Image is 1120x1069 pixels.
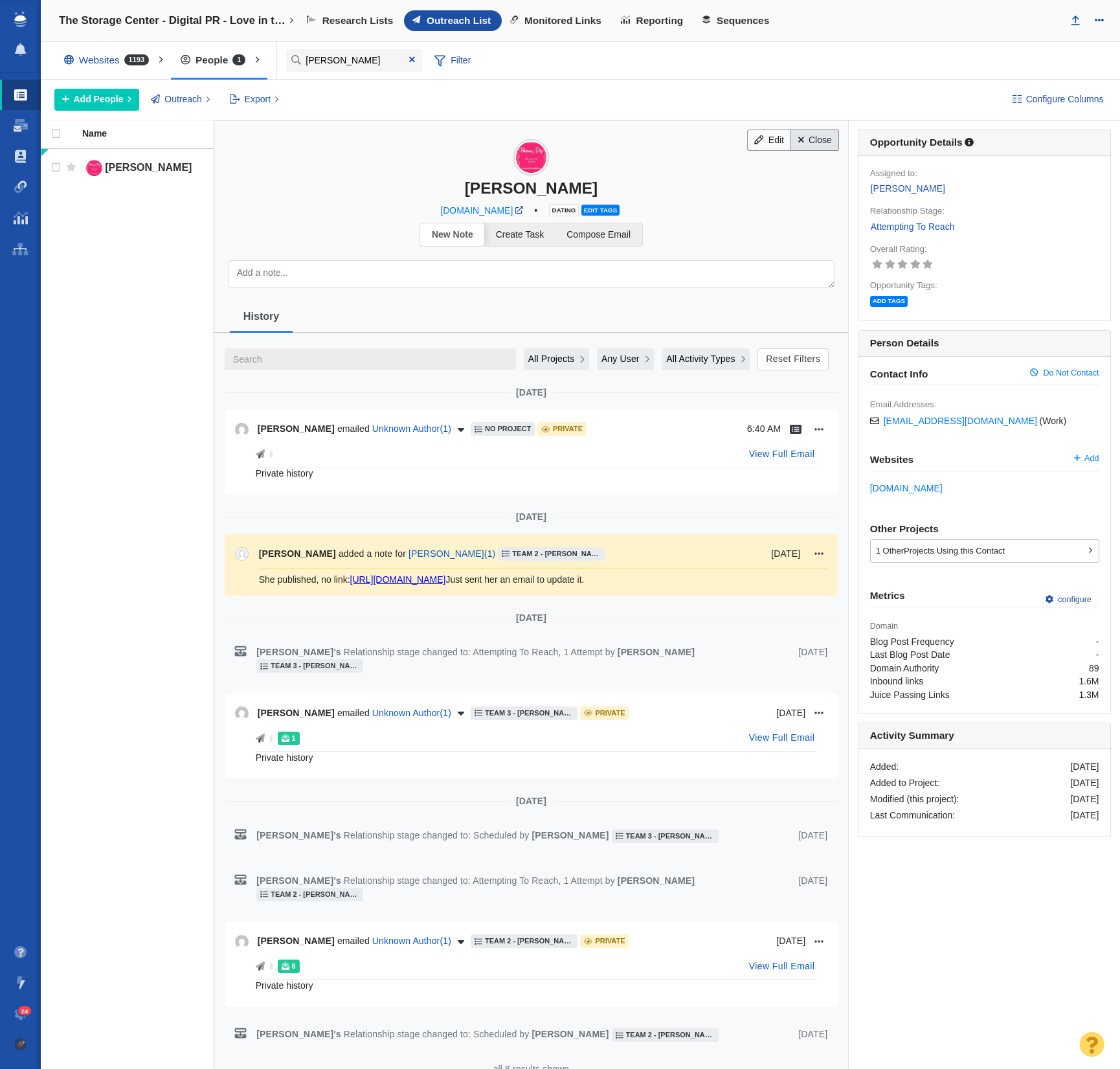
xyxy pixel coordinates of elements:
[1042,416,1063,426] span: Work
[144,89,218,111] button: Outreach
[870,661,1099,675] span: 89
[858,723,1110,749] h6: Activity Summary
[532,202,540,218] span: •
[245,93,271,106] span: Export
[870,688,1099,702] span: 1.3M
[870,523,1099,535] h6: Other Projects
[870,649,959,660] i: Last Blog Post Date
[1070,761,1099,772] div: [DATE]
[286,49,422,72] input: Search
[870,483,943,493] a: [DOMAIN_NAME]
[82,129,297,138] div: Name
[18,1006,32,1016] span: 24
[747,129,791,152] a: Edit
[870,399,937,411] label: Email Addresses:
[243,310,279,322] span: History
[124,54,149,65] span: 1193
[870,181,946,196] a: [PERSON_NAME]
[1070,777,1099,789] div: [DATE]
[432,229,473,240] span: New Note
[876,546,880,556] span: 1
[870,295,910,306] a: Add tags
[870,674,1099,688] span: 1.6M
[1030,368,1099,380] a: Do Not Contact
[884,415,1037,427] a: [EMAIL_ADDRESS][DOMAIN_NAME]
[322,15,394,27] span: Research Lists
[870,662,948,674] i: Domain Authority
[427,49,478,73] span: Filter
[870,168,917,179] label: Assigned to:
[427,15,491,27] span: Outreach List
[870,243,927,255] label: Overall Rating:
[870,809,1071,821] div: Last Communication:
[404,10,502,31] a: Outreach List
[870,590,1099,602] h6: Metrics
[612,10,694,31] a: Reporting
[870,205,945,217] label: Relationship Stage:
[420,223,484,246] a: New Note
[524,15,601,27] span: Monitored Links
[513,207,532,214] a: torontosun.com
[790,129,839,152] a: Close
[14,1038,27,1051] img: 6834d3ee73015a2022ce0a1cf1320691
[484,223,555,246] a: Create Task
[1074,454,1099,466] a: Add
[883,546,904,556] span: Other
[298,10,404,31] a: Research Lists
[230,297,293,335] a: History
[870,137,963,148] h6: Opportunity Details
[870,793,1071,805] div: Modified (this project):
[549,204,579,216] span: Dating
[440,205,513,216] a: [DOMAIN_NAME]
[870,219,956,234] a: Attempting To Reach
[870,280,937,291] label: Opportunity Tags:
[82,129,297,140] a: Name
[870,689,959,701] i: Juice Passing Links
[858,331,1110,357] h6: Person Details
[870,622,898,631] span: Domain
[82,157,286,179] a: [PERSON_NAME]
[870,636,963,647] i: Blog Post Frequency
[74,93,124,106] span: Add People
[164,93,202,106] span: Outreach
[870,777,1071,789] div: Added to Project:
[871,540,1099,562] div: Projects Using this Contact
[636,15,684,27] span: Reporting
[214,179,849,197] div: [PERSON_NAME]
[870,454,1074,466] span: Websites
[1040,415,1067,427] span: ( )
[870,635,1099,649] span: -
[581,205,620,216] span: Edit tags
[555,223,642,246] a: Compose Email
[717,15,769,27] span: Sequences
[549,204,622,214] a: DatingEdit tags
[1070,809,1099,821] div: [DATE]
[1058,594,1092,606] span: configure
[870,761,1071,772] div: Added:
[502,10,612,31] a: Monitored Links
[54,45,164,75] div: Websites
[14,12,26,27] img: buzzstream_logo_iconsimple.png
[1070,793,1099,805] div: [DATE]
[566,229,631,240] span: Compose Email
[694,10,780,31] a: Sequences
[870,675,933,687] i: Inbound links
[59,14,286,27] h4: The Storage Center - Digital PR - Love in the Time of Clutter
[1005,89,1111,111] button: Configure Columns
[870,296,908,307] span: Add tags
[870,647,1099,662] span: -
[1026,93,1104,106] span: Configure Columns
[54,89,139,111] button: Add People
[222,89,286,111] button: Export
[870,483,943,493] span: torontosun.com
[105,162,192,173] span: [PERSON_NAME]
[870,368,1031,380] span: Contact Info
[1038,590,1099,610] a: configure
[496,229,544,240] span: Create Task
